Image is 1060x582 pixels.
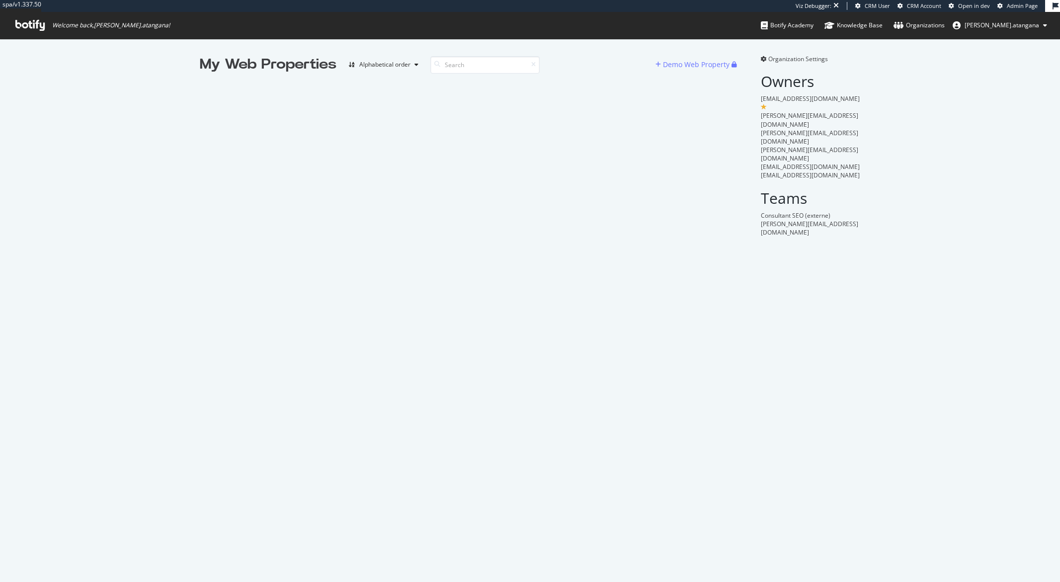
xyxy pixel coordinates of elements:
[761,171,860,179] span: [EMAIL_ADDRESS][DOMAIN_NAME]
[997,2,1038,10] a: Admin Page
[200,55,336,75] div: My Web Properties
[894,12,945,39] a: Organizations
[655,60,732,69] a: Demo Web Property
[761,190,861,206] h2: Teams
[796,2,831,10] div: Viz Debugger:
[761,211,861,220] div: Consultant SEO (externe)
[761,129,858,146] span: [PERSON_NAME][EMAIL_ADDRESS][DOMAIN_NAME]
[965,21,1039,29] span: renaud.atangana
[907,2,941,9] span: CRM Account
[52,21,170,29] span: Welcome back, [PERSON_NAME].atangana !
[768,55,828,63] span: Organization Settings
[894,20,945,30] div: Organizations
[761,163,860,171] span: [EMAIL_ADDRESS][DOMAIN_NAME]
[761,111,858,128] span: [PERSON_NAME][EMAIL_ADDRESS][DOMAIN_NAME]
[824,12,883,39] a: Knowledge Base
[761,20,814,30] div: Botify Academy
[1007,2,1038,9] span: Admin Page
[761,146,858,163] span: [PERSON_NAME][EMAIL_ADDRESS][DOMAIN_NAME]
[865,2,890,9] span: CRM User
[761,94,860,103] span: [EMAIL_ADDRESS][DOMAIN_NAME]
[359,62,410,68] div: Alphabetical order
[761,12,814,39] a: Botify Academy
[855,2,890,10] a: CRM User
[344,57,422,73] button: Alphabetical order
[949,2,990,10] a: Open in dev
[655,57,732,73] button: Demo Web Property
[897,2,941,10] a: CRM Account
[761,73,861,89] h2: Owners
[663,60,730,70] div: Demo Web Property
[761,220,858,237] span: [PERSON_NAME][EMAIL_ADDRESS][DOMAIN_NAME]
[958,2,990,9] span: Open in dev
[824,20,883,30] div: Knowledge Base
[430,56,540,74] input: Search
[945,17,1055,33] button: [PERSON_NAME].atangana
